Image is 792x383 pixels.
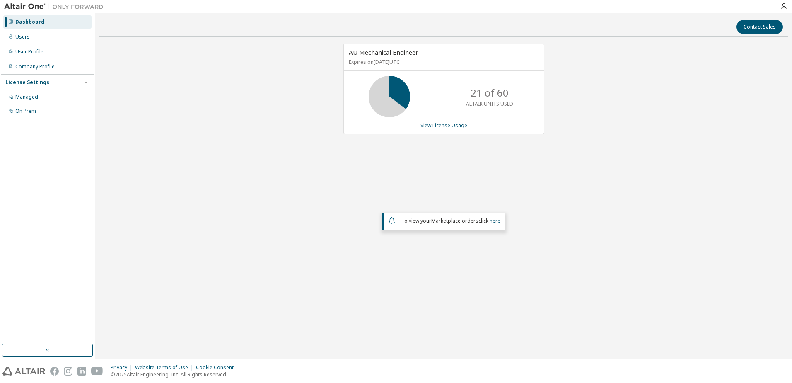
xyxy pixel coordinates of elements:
div: Dashboard [15,19,44,25]
p: Expires on [DATE] UTC [349,58,537,65]
div: Managed [15,94,38,100]
a: View License Usage [420,122,467,129]
div: Users [15,34,30,40]
span: AU Mechanical Engineer [349,48,418,56]
img: instagram.svg [64,367,72,376]
a: here [490,217,500,224]
img: Altair One [4,2,108,11]
img: altair_logo.svg [2,367,45,376]
div: License Settings [5,79,49,86]
div: User Profile [15,48,43,55]
p: 21 of 60 [471,86,509,100]
div: Cookie Consent [196,364,239,371]
p: ALTAIR UNITS USED [466,100,513,107]
div: Website Terms of Use [135,364,196,371]
div: Company Profile [15,63,55,70]
img: facebook.svg [50,367,59,376]
img: linkedin.svg [77,367,86,376]
button: Contact Sales [736,20,783,34]
div: On Prem [15,108,36,114]
img: youtube.svg [91,367,103,376]
span: To view your click [401,217,500,224]
div: Privacy [111,364,135,371]
p: © 2025 Altair Engineering, Inc. All Rights Reserved. [111,371,239,378]
em: Marketplace orders [431,217,478,224]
